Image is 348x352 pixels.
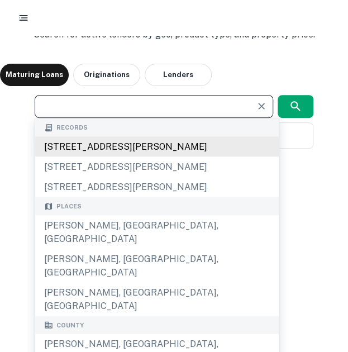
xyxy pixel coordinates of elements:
div: [STREET_ADDRESS][PERSON_NAME] [35,157,279,177]
iframe: Chat Widget [292,263,348,316]
div: [PERSON_NAME], [GEOGRAPHIC_DATA], [GEOGRAPHIC_DATA] [35,282,279,316]
span: County [56,320,84,330]
div: [STREET_ADDRESS][PERSON_NAME] [35,177,279,197]
span: Places [56,202,82,211]
button: Lenders [145,64,212,86]
div: [STREET_ADDRESS][PERSON_NAME] [35,137,279,157]
span: Records [56,123,88,132]
div: [PERSON_NAME], [GEOGRAPHIC_DATA], [GEOGRAPHIC_DATA] [35,215,279,249]
button: Originations [73,64,140,86]
div: [PERSON_NAME], [GEOGRAPHIC_DATA], [GEOGRAPHIC_DATA] [35,249,279,282]
button: Clear [254,98,269,114]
